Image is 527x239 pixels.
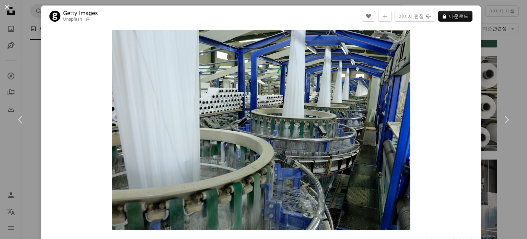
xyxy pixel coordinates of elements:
img: Getty Images의 프로필로 이동 [49,11,60,22]
button: 이미지 편집 [395,11,435,22]
button: 이 이미지 확대 [112,30,410,230]
button: 컬렉션에 추가 [378,11,392,22]
button: 다운로드 [438,11,472,22]
div: 용 [63,17,98,22]
img: 포장 가방 생산 작업장, 짠 벨트의 생산 작업장, 섬유 벨트가 생산되는 공장 작업장 [112,30,410,230]
button: 좋아요 [362,11,375,22]
a: Getty Images [63,10,98,17]
a: Unsplash+ [63,17,86,22]
a: 다음 [486,87,527,153]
